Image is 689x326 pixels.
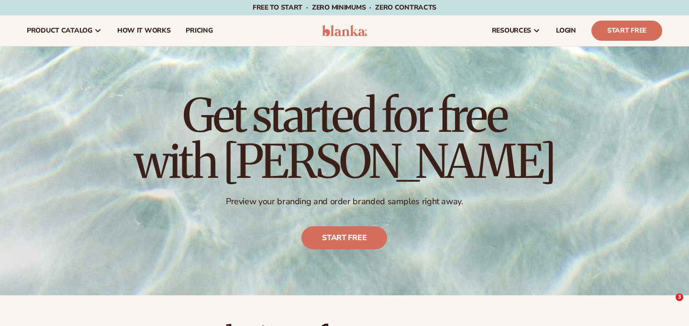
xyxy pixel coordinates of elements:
span: resources [492,27,531,35]
img: logo [322,25,367,36]
span: product catalog [27,27,92,35]
p: Preview your branding and order branded samples right away. [134,196,555,207]
span: Free to start · ZERO minimums · ZERO contracts [253,3,436,12]
h1: Get started for free with [PERSON_NAME] [134,93,555,185]
span: pricing [186,27,212,35]
iframe: Intercom live chat [656,293,679,316]
a: How It Works [110,15,178,46]
a: LOGIN [548,15,584,46]
span: LOGIN [556,27,576,35]
span: 3 [676,293,683,301]
a: resources [484,15,548,46]
a: pricing [178,15,220,46]
a: Start Free [591,21,662,41]
a: product catalog [19,15,110,46]
a: Start free [302,226,388,249]
span: How It Works [117,27,171,35]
